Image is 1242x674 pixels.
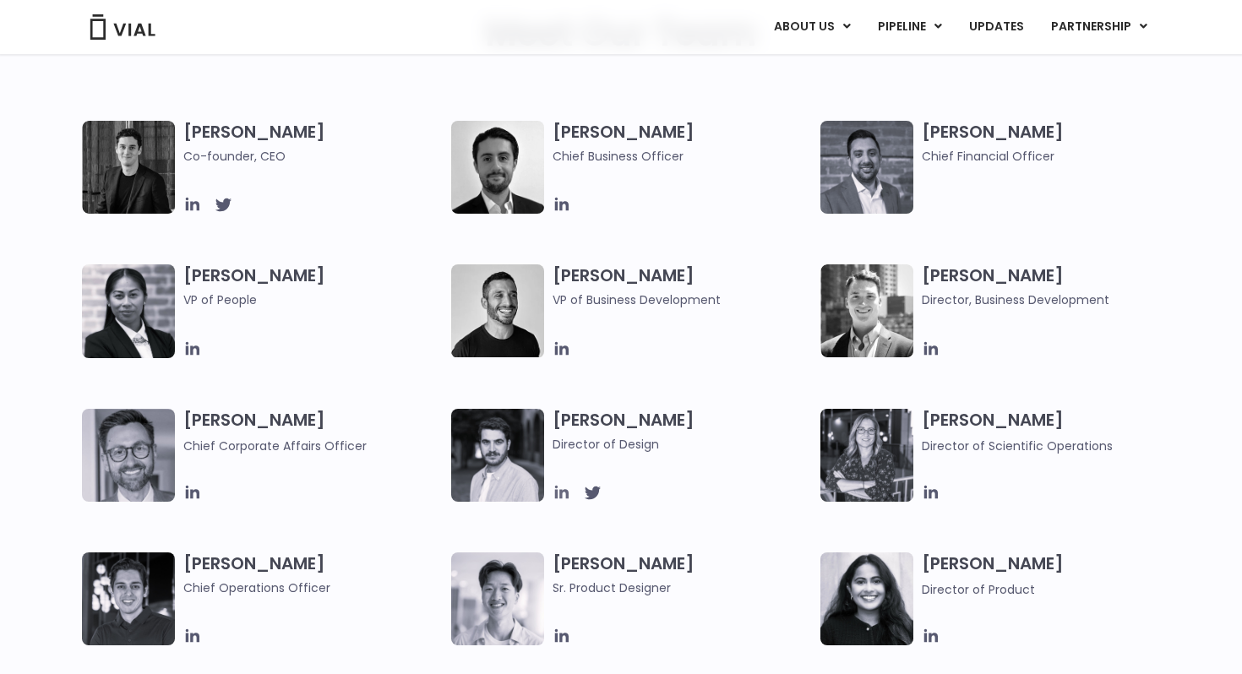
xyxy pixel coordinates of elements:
[89,14,156,40] img: Vial Logo
[183,579,443,597] span: Chief Operations Officer
[956,13,1037,41] a: UPDATES
[82,409,175,502] img: Paolo-M
[183,147,443,166] span: Co-founder, CEO
[922,264,1181,309] h3: [PERSON_NAME]
[922,291,1181,309] span: Director, Business Development
[922,581,1035,598] span: Director of Product
[553,579,812,597] span: Sr. Product Designer
[553,121,812,166] h3: [PERSON_NAME]
[183,121,443,166] h3: [PERSON_NAME]
[82,264,175,358] img: Catie
[922,121,1181,166] h3: [PERSON_NAME]
[922,438,1113,454] span: Director of Scientific Operations
[864,13,955,41] a: PIPELINEMenu Toggle
[451,552,544,645] img: Brennan
[183,438,367,454] span: Chief Corporate Affairs Officer
[820,121,913,214] img: Headshot of smiling man named Samir
[553,291,812,309] span: VP of Business Development
[553,552,812,597] h3: [PERSON_NAME]
[82,121,175,214] img: A black and white photo of a man in a suit attending a Summit.
[183,291,443,309] span: VP of People
[553,264,812,309] h3: [PERSON_NAME]
[553,435,812,454] span: Director of Design
[1038,13,1161,41] a: PARTNERSHIPMenu Toggle
[82,552,175,645] img: Headshot of smiling man named Josh
[183,552,443,597] h3: [PERSON_NAME]
[451,409,544,502] img: Headshot of smiling man named Albert
[183,409,443,455] h3: [PERSON_NAME]
[922,409,1181,455] h3: [PERSON_NAME]
[451,121,544,214] img: A black and white photo of a man in a suit holding a vial.
[922,552,1181,599] h3: [PERSON_NAME]
[553,409,812,454] h3: [PERSON_NAME]
[451,264,544,357] img: A black and white photo of a man smiling.
[820,264,913,357] img: A black and white photo of a smiling man in a suit at ARVO 2023.
[820,409,913,502] img: Headshot of smiling woman named Sarah
[760,13,863,41] a: ABOUT USMenu Toggle
[820,552,913,645] img: Smiling woman named Dhruba
[553,147,812,166] span: Chief Business Officer
[183,264,443,334] h3: [PERSON_NAME]
[922,147,1181,166] span: Chief Financial Officer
